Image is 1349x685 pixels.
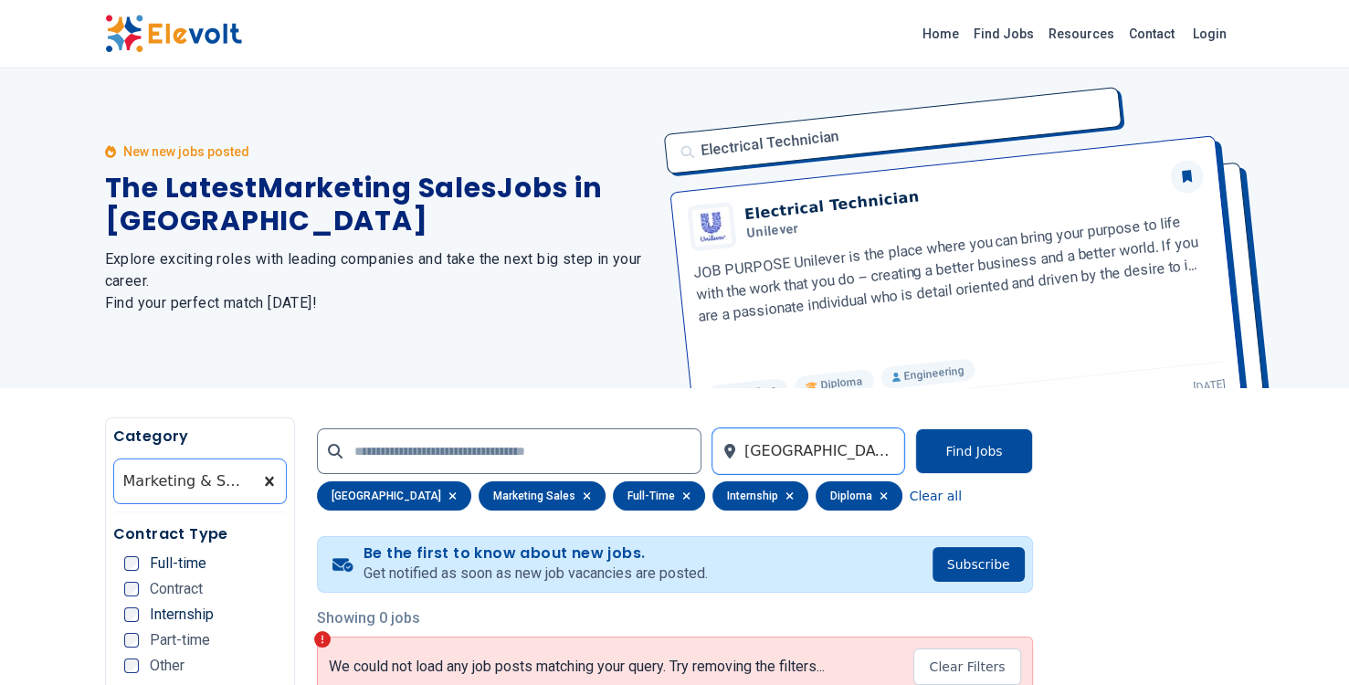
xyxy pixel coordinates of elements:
[317,481,471,511] div: [GEOGRAPHIC_DATA]
[105,248,653,314] h2: Explore exciting roles with leading companies and take the next big step in your career. Find you...
[966,19,1041,48] a: Find Jobs
[150,633,210,648] span: Part-time
[124,582,139,596] input: Contract
[913,648,1020,685] button: Clear Filters
[364,563,708,585] p: Get notified as soon as new job vacancies are posted.
[124,556,139,571] input: Full-time
[124,633,139,648] input: Part-time
[915,19,966,48] a: Home
[113,523,287,545] h5: Contract Type
[105,172,653,237] h1: The Latest Marketing Sales Jobs in [GEOGRAPHIC_DATA]
[479,481,606,511] div: marketing sales
[933,547,1025,582] button: Subscribe
[317,607,1033,629] p: Showing 0 jobs
[364,544,708,563] h4: Be the first to know about new jobs.
[150,556,206,571] span: Full-time
[105,15,242,53] img: Elevolt
[150,607,214,622] span: Internship
[1258,597,1349,685] iframe: Chat Widget
[124,659,139,673] input: Other
[1182,16,1238,52] a: Login
[712,481,808,511] div: internship
[1041,19,1122,48] a: Resources
[123,142,249,161] p: New new jobs posted
[613,481,705,511] div: full-time
[150,659,184,673] span: Other
[113,426,287,448] h5: Category
[150,582,203,596] span: Contract
[910,481,962,511] button: Clear all
[915,428,1032,474] button: Find Jobs
[329,658,825,676] p: We could not load any job posts matching your query. Try removing the filters...
[124,607,139,622] input: Internship
[816,481,902,511] div: diploma
[1122,19,1182,48] a: Contact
